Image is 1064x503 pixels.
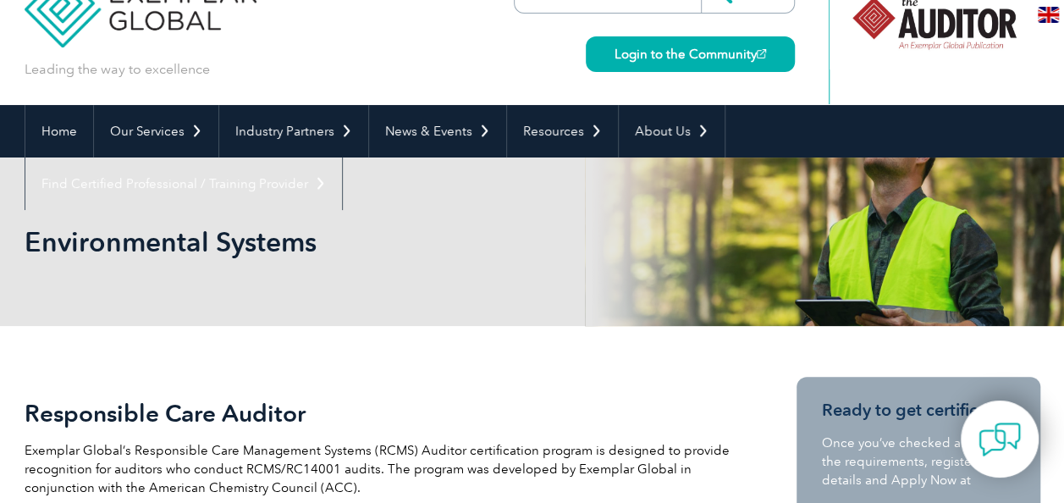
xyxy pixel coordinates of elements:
h1: Environmental Systems [25,225,675,258]
a: Home [25,105,93,158]
a: About Us [619,105,725,158]
a: Login to the Community [586,36,795,72]
h2: Responsible Care Auditor [25,400,736,427]
a: Our Services [94,105,218,158]
a: Find Certified Professional / Training Provider [25,158,342,210]
h3: Ready to get certified? [822,400,1015,421]
a: News & Events [369,105,506,158]
a: Resources [507,105,618,158]
img: open_square.png [757,49,766,58]
a: Industry Partners [219,105,368,158]
p: Leading the way to excellence [25,60,210,79]
img: en [1038,7,1059,23]
img: contact-chat.png [979,418,1021,461]
p: Once you’ve checked and met the requirements, register your details and Apply Now at [822,434,1015,489]
p: Exemplar Global’s Responsible Care Management Systems (RCMS) Auditor certification program is des... [25,441,736,497]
